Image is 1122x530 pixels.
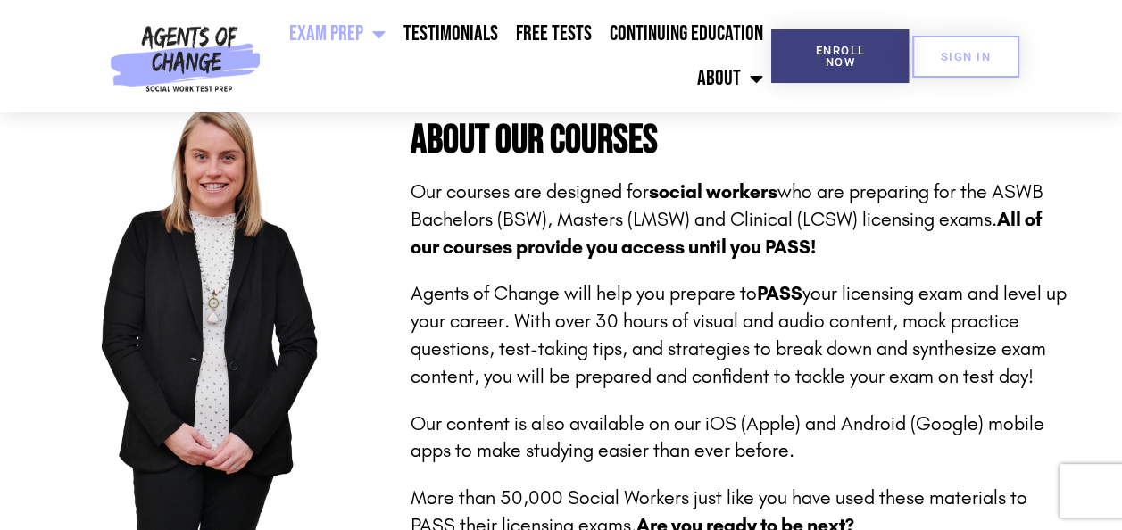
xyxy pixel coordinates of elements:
[756,282,802,305] strong: PASS
[410,120,1069,161] h4: About Our Courses
[912,36,1019,78] a: SIGN IN
[800,45,880,68] span: Enroll Now
[410,178,1069,261] p: Our courses are designed for who are preparing for the ASWB Bachelors (BSW), Masters (LMSW) and C...
[279,12,394,56] a: Exam Prep
[394,12,506,56] a: Testimonials
[600,12,771,56] a: Continuing Education
[648,180,777,203] strong: social workers
[410,410,1069,466] p: Our content is also available on our iOS (Apple) and Android (Google) mobile apps to make studyin...
[771,29,909,83] a: Enroll Now
[268,12,772,101] nav: Menu
[410,280,1069,390] p: Agents of Change will help you prepare to your licensing exam and level up your career. With over...
[941,51,991,62] span: SIGN IN
[410,208,1041,259] b: All of our courses provide you access until you PASS!
[687,56,771,101] a: About
[506,12,600,56] a: Free Tests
